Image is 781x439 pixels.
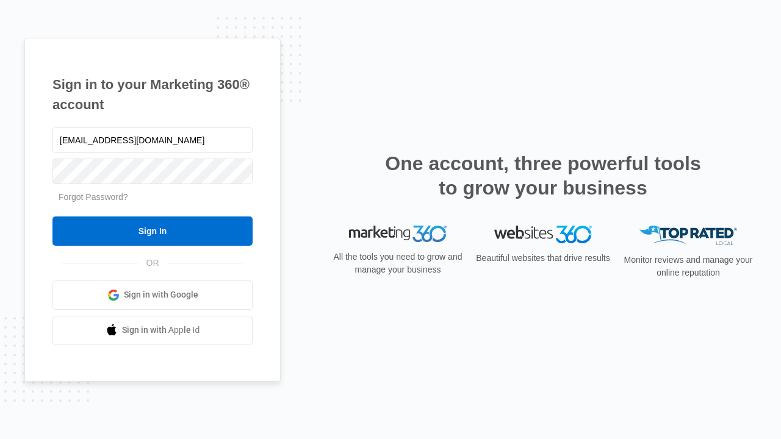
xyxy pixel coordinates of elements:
[138,257,168,269] span: OR
[639,226,737,246] img: Top Rated Local
[52,316,253,345] a: Sign in with Apple Id
[52,280,253,310] a: Sign in with Google
[124,288,198,301] span: Sign in with Google
[381,151,705,200] h2: One account, three powerful tools to grow your business
[52,216,253,246] input: Sign In
[349,226,447,243] img: Marketing 360
[494,226,592,243] img: Websites 360
[52,74,253,115] h1: Sign in to your Marketing 360® account
[329,251,466,276] p: All the tools you need to grow and manage your business
[59,192,128,202] a: Forgot Password?
[620,254,757,279] p: Monitor reviews and manage your online reputation
[122,324,200,337] span: Sign in with Apple Id
[475,252,611,265] p: Beautiful websites that drive results
[52,127,253,153] input: Email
